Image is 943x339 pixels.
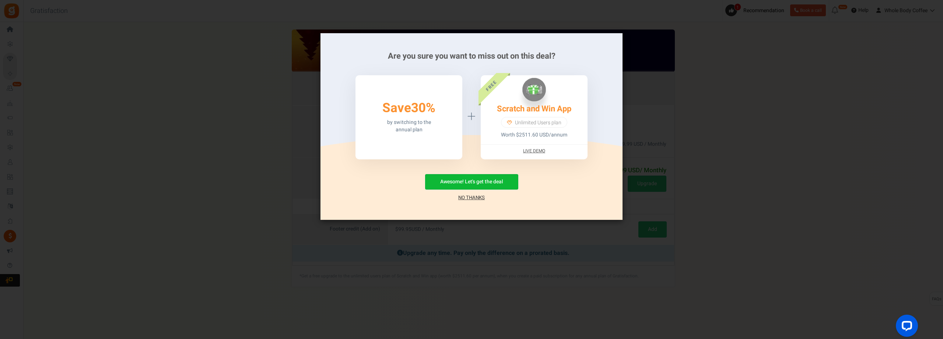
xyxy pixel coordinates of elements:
span: Unlimited Users plan [515,119,561,127]
p: by switching to the annual plan [387,119,431,134]
h3: Save [382,101,435,115]
p: Worth $2511.60 USD/annum [501,131,567,139]
h2: Are you sure you want to miss out on this deal? [332,52,611,60]
a: Live Demo [523,148,545,154]
button: Awesome! Let's get the deal [425,174,518,190]
img: Scratch and Win [522,78,546,101]
a: No Thanks [458,194,485,201]
span: 30% [411,98,435,118]
a: Scratch and Win App [497,103,571,115]
div: FREE [468,62,514,108]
